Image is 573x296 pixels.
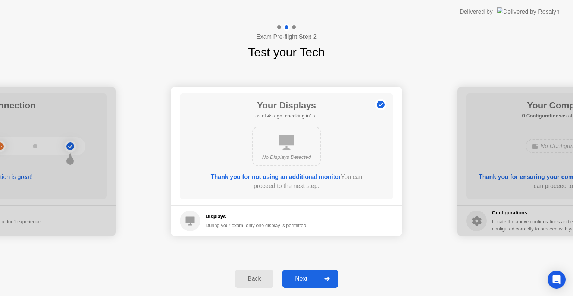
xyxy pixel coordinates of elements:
div: Back [237,275,271,282]
div: Open Intercom Messenger [548,271,566,289]
div: No Displays Detected [259,154,314,161]
div: Next [285,275,318,282]
b: Thank you for not using an additional monitor [211,174,341,180]
h5: as of 4s ago, checking in1s.. [255,112,317,120]
div: You can proceed to the next step. [201,173,372,190]
img: Delivered by Rosalyn [497,7,560,16]
h1: Your Displays [255,99,317,112]
b: Step 2 [299,34,317,40]
div: Delivered by [460,7,493,16]
h5: Displays [206,213,306,220]
h4: Exam Pre-flight: [256,32,317,41]
button: Back [235,270,273,288]
div: During your exam, only one display is permitted [206,222,306,229]
button: Next [282,270,338,288]
h1: Test your Tech [248,43,325,61]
